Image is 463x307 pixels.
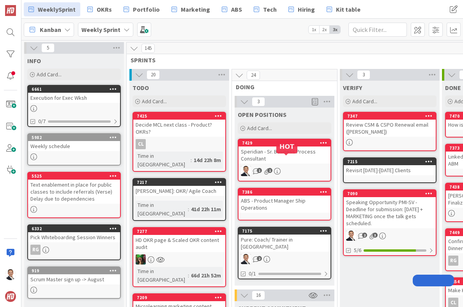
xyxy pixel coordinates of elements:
[38,5,76,14] span: WeeklySprint
[32,135,120,140] div: 5982
[344,165,436,175] div: Revisit [DATE]-[DATE] Clients
[252,291,265,300] span: 16
[347,191,436,196] div: 7090
[28,274,120,284] div: Scrum Master sign up -> August
[119,2,164,16] a: Portfolio
[27,133,121,166] a: 5982Weekly schedule
[352,98,377,105] span: Add Card...
[28,86,120,103] div: 6661Execution for Exec Wksh
[189,205,223,213] div: 41d 22h 11m
[347,113,436,119] div: 7347
[239,166,330,176] div: SL
[239,196,330,213] div: ABS - Product Manager Ship Operations
[344,158,436,175] div: 7215Revisit [DATE]-[DATE] Clients
[133,228,225,235] div: 7277
[133,294,225,301] div: 7209
[279,143,294,150] h5: HOT
[133,139,225,149] div: CL
[137,180,225,185] div: 7217
[28,134,120,151] div: 5982Weekly schedule
[298,5,315,14] span: Hiring
[336,5,361,14] span: Kit table
[241,166,251,176] img: SL
[133,179,225,186] div: 7217
[28,245,120,255] div: RG
[238,111,286,118] span: OPEN POSITIONS
[133,186,225,196] div: [PERSON_NAME]: OKR/ Agile Coach
[136,139,146,149] div: CL
[348,23,407,37] input: Quick Filter...
[343,157,436,183] a: 7215Revisit [DATE]-[DATE] Clients
[133,235,225,252] div: HD OKR page & Scaled OKR content audit
[133,227,226,287] a: 7277HD OKR page & Scaled OKR content auditSLTime in [GEOGRAPHIC_DATA]:66d 21h 52m
[147,70,160,79] span: 20
[181,5,210,14] span: Marketing
[344,120,436,137] div: Review CSM & CSPO Renewal email ([PERSON_NAME])
[343,112,436,151] a: 7347Review CSM & CSPO Renewal email ([PERSON_NAME])
[188,271,189,280] span: :
[133,5,160,14] span: Portfolio
[189,271,223,280] div: 66d 21h 52m
[136,254,146,265] img: SL
[5,291,16,302] img: avatar
[32,86,120,92] div: 6661
[239,228,330,252] div: 7175Pure: Coach/ Trainer in [GEOGRAPHIC_DATA]
[167,2,215,16] a: Marketing
[249,2,281,16] a: Tech
[344,158,436,165] div: 7215
[133,113,225,120] div: 7425
[133,84,149,92] span: TODO
[192,156,223,164] div: 14d 22h 8m
[344,190,436,228] div: 7090Speaking Opportunity PMI-SV - Deadline for submission: [DATE] + MARKETING once the talk gets ...
[239,189,330,213] div: 7386ABS - Product Manager Ship Operations
[28,93,120,103] div: Execution for Exec Wksh
[315,195,454,269] iframe: UserGuiding Product Updates RC Tooltip
[37,71,62,78] span: Add Card...
[28,225,120,232] div: 6332
[133,112,226,172] a: 7425Decide MCL next class - Product? OKRs?CLTime in [GEOGRAPHIC_DATA]:14d 22h 8m
[136,152,191,169] div: Time in [GEOGRAPHIC_DATA]
[40,25,61,34] span: Kanban
[257,256,262,261] span: 2
[249,270,256,278] span: 0/1
[343,84,362,92] span: VERIFY
[252,97,265,106] span: 3
[239,228,330,235] div: 7175
[239,254,330,264] div: SL
[28,180,120,204] div: Text enablement in place for public classes to include referrals (Verse) Delay due to dependencies
[330,26,340,34] span: 3x
[5,269,16,280] img: SL
[238,139,331,182] a: 7429Speridian - Sr. Business Process ConsultantSL
[28,173,120,204] div: 5525Text enablement in place for public classes to include referrals (Verse) Delay due to depende...
[322,2,365,16] a: Kit table
[83,2,117,16] a: OKRs
[27,172,121,218] a: 5525Text enablement in place for public classes to include referrals (Verse) Delay due to depende...
[263,5,277,14] span: Tech
[133,254,225,265] div: SL
[30,245,41,255] div: RG
[241,254,251,264] img: SL
[309,26,319,34] span: 1x
[32,268,120,273] div: 919
[191,156,192,164] span: :
[242,140,330,146] div: 7429
[133,120,225,137] div: Decide MCL next class - Product? OKRs?
[32,173,120,179] div: 5525
[27,57,41,65] span: INFO
[257,168,262,173] span: 1
[239,189,330,196] div: 7386
[239,139,330,164] div: 7429Speridian - Sr. Business Process Consultant
[231,5,242,14] span: ABS
[28,225,120,242] div: 6332Pick Whiteboarding Session Winners
[217,2,247,16] a: ABS
[28,232,120,242] div: Pick Whiteboarding Session Winners
[41,43,55,53] span: 5
[28,267,120,274] div: 919
[97,5,112,14] span: OKRs
[133,228,225,252] div: 7277HD OKR page & Scaled OKR content audit
[32,226,120,231] div: 6332
[28,86,120,93] div: 6661
[136,267,188,284] div: Time in [GEOGRAPHIC_DATA]
[242,189,330,195] div: 7386
[344,113,436,120] div: 7347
